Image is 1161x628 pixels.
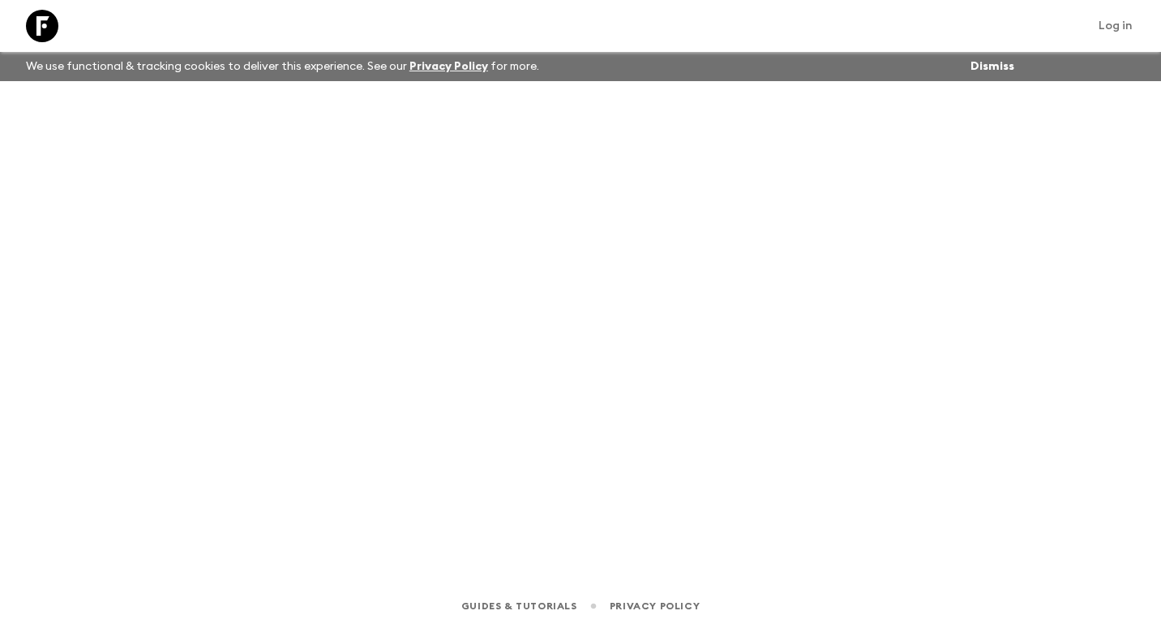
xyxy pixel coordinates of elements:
p: We use functional & tracking cookies to deliver this experience. See our for more. [19,52,546,81]
button: Dismiss [966,55,1018,78]
a: Log in [1090,15,1142,37]
a: Guides & Tutorials [461,597,577,615]
a: Privacy Policy [610,597,700,615]
a: Privacy Policy [409,61,488,72]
